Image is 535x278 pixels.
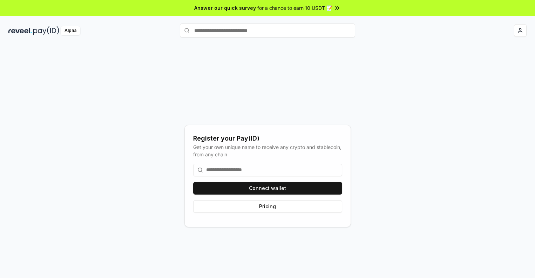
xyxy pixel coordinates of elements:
div: Register your Pay(ID) [193,134,342,143]
button: Connect wallet [193,182,342,195]
span: for a chance to earn 10 USDT 📝 [257,4,332,12]
img: reveel_dark [8,26,32,35]
div: Get your own unique name to receive any crypto and stablecoin, from any chain [193,143,342,158]
button: Pricing [193,200,342,213]
img: pay_id [33,26,59,35]
div: Alpha [61,26,80,35]
span: Answer our quick survey [194,4,256,12]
